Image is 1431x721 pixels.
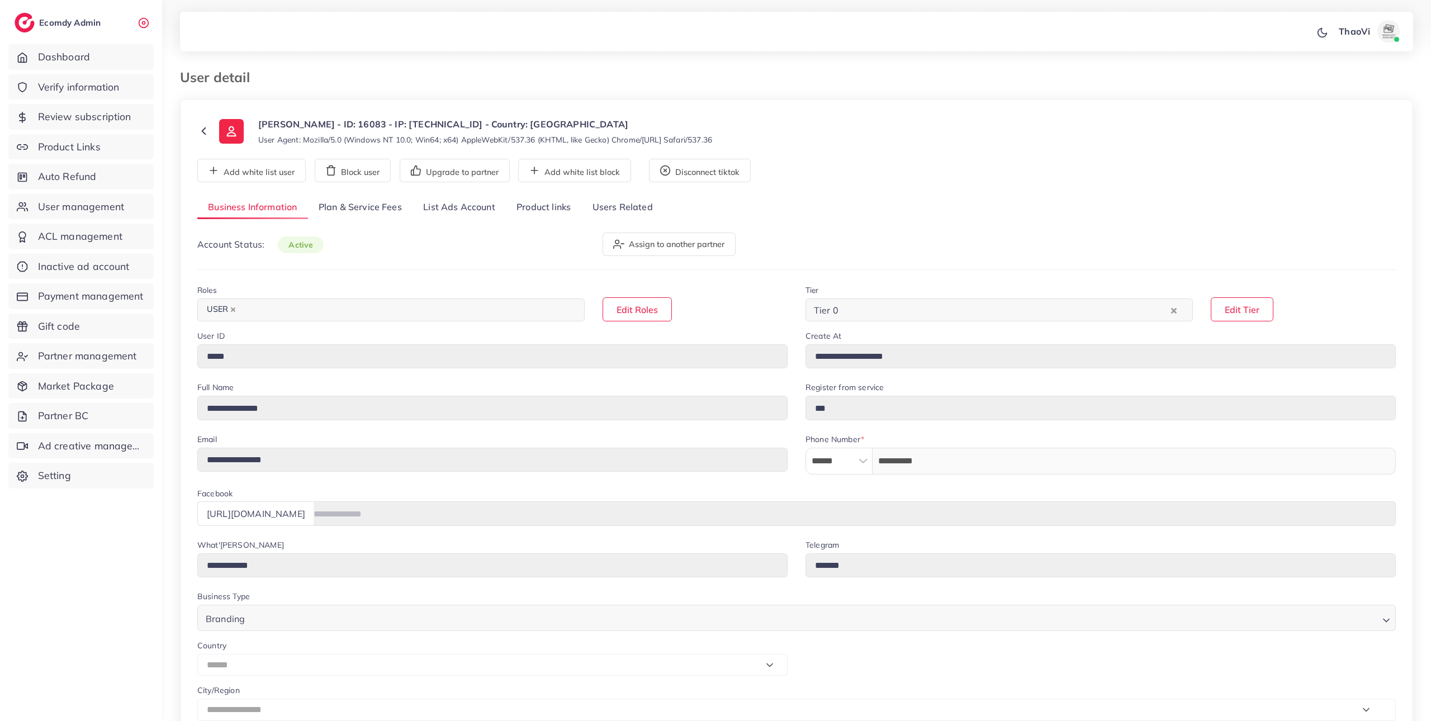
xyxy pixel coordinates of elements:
[38,468,71,483] span: Setting
[197,605,1396,631] div: Search for option
[8,194,154,220] a: User management
[805,298,1193,321] div: Search for option
[8,343,154,369] a: Partner management
[197,159,306,182] button: Add white list user
[1339,25,1370,38] p: ThaoVi
[8,164,154,189] a: Auto Refund
[230,307,236,312] button: Deselect USER
[38,379,114,393] span: Market Package
[8,44,154,70] a: Dashboard
[278,236,324,253] span: active
[805,284,819,296] label: Tier
[197,298,585,321] div: Search for option
[197,284,217,296] label: Roles
[8,403,154,429] a: Partner BC
[1333,20,1404,42] a: ThaoViavatar
[649,159,751,182] button: Disconnect tiktok
[1171,303,1177,316] button: Clear Selected
[248,608,1378,627] input: Search for option
[812,302,841,319] span: Tier 0
[197,196,308,220] a: Business Information
[197,501,314,525] div: [URL][DOMAIN_NAME]
[180,69,259,86] h3: User detail
[197,382,234,393] label: Full Name
[8,373,154,399] a: Market Package
[38,289,144,303] span: Payment management
[308,196,413,220] a: Plan & Service Fees
[8,134,154,160] a: Product Links
[805,330,841,341] label: Create At
[38,200,124,214] span: User management
[38,110,131,124] span: Review subscription
[197,238,324,252] p: Account Status:
[8,74,154,100] a: Verify information
[8,224,154,249] a: ACL management
[1211,297,1273,321] button: Edit Tier
[603,233,736,256] button: Assign to another partner
[203,611,247,627] span: Branding
[38,80,120,94] span: Verify information
[38,259,130,274] span: Inactive ad account
[400,159,510,182] button: Upgrade to partner
[15,13,35,32] img: logo
[315,159,391,182] button: Block user
[8,254,154,279] a: Inactive ad account
[805,434,864,445] label: Phone Number
[8,283,154,309] a: Payment management
[258,117,712,131] p: [PERSON_NAME] - ID: 16083 - IP: [TECHNICAL_ID] - Country: [GEOGRAPHIC_DATA]
[197,539,284,551] label: What'[PERSON_NAME]
[38,439,145,453] span: Ad creative management
[38,229,122,244] span: ACL management
[219,119,244,144] img: ic-user-info.36bf1079.svg
[38,50,90,64] span: Dashboard
[38,349,137,363] span: Partner management
[38,319,80,334] span: Gift code
[38,140,101,154] span: Product Links
[197,640,226,651] label: Country
[1377,20,1400,42] img: avatar
[805,382,884,393] label: Register from service
[197,591,250,602] label: Business Type
[506,196,581,220] a: Product links
[581,196,663,220] a: Users Related
[8,314,154,339] a: Gift code
[518,159,631,182] button: Add white list block
[39,17,103,28] h2: Ecomdy Admin
[8,433,154,459] a: Ad creative management
[202,302,241,317] span: USER
[413,196,506,220] a: List Ads Account
[805,539,839,551] label: Telegram
[242,301,570,319] input: Search for option
[197,434,217,445] label: Email
[197,330,225,341] label: User ID
[8,104,154,130] a: Review subscription
[258,134,712,145] small: User Agent: Mozilla/5.0 (Windows NT 10.0; Win64; x64) AppleWebKit/537.36 (KHTML, like Gecko) Chro...
[38,409,89,423] span: Partner BC
[197,488,233,499] label: Facebook
[842,301,1168,319] input: Search for option
[38,169,97,184] span: Auto Refund
[8,463,154,488] a: Setting
[197,685,240,696] label: City/Region
[603,297,672,321] button: Edit Roles
[15,13,103,32] a: logoEcomdy Admin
